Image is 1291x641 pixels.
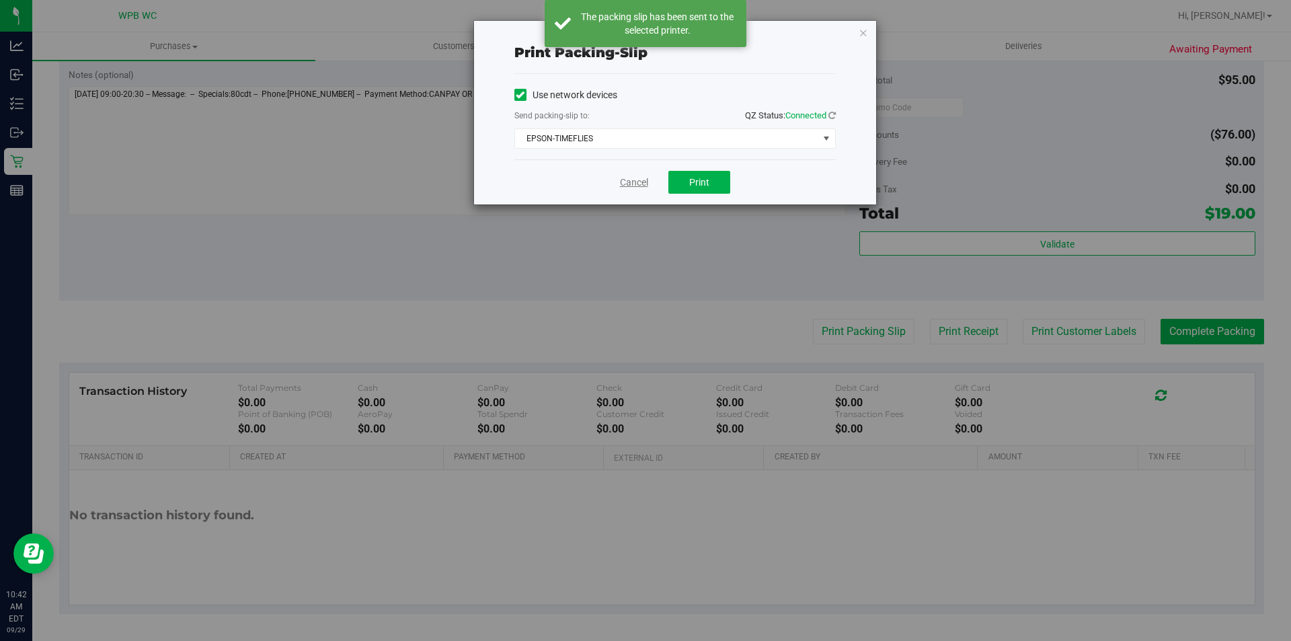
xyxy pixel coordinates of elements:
span: QZ Status: [745,110,836,120]
span: Connected [785,110,826,120]
div: The packing slip has been sent to the selected printer. [578,10,736,37]
span: EPSON-TIMEFLIES [515,129,818,148]
iframe: Resource center [13,533,54,574]
span: select [818,129,834,148]
label: Send packing-slip to: [514,110,590,122]
a: Cancel [620,176,648,190]
span: Print packing-slip [514,44,648,61]
span: Print [689,177,709,188]
label: Use network devices [514,88,617,102]
button: Print [668,171,730,194]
